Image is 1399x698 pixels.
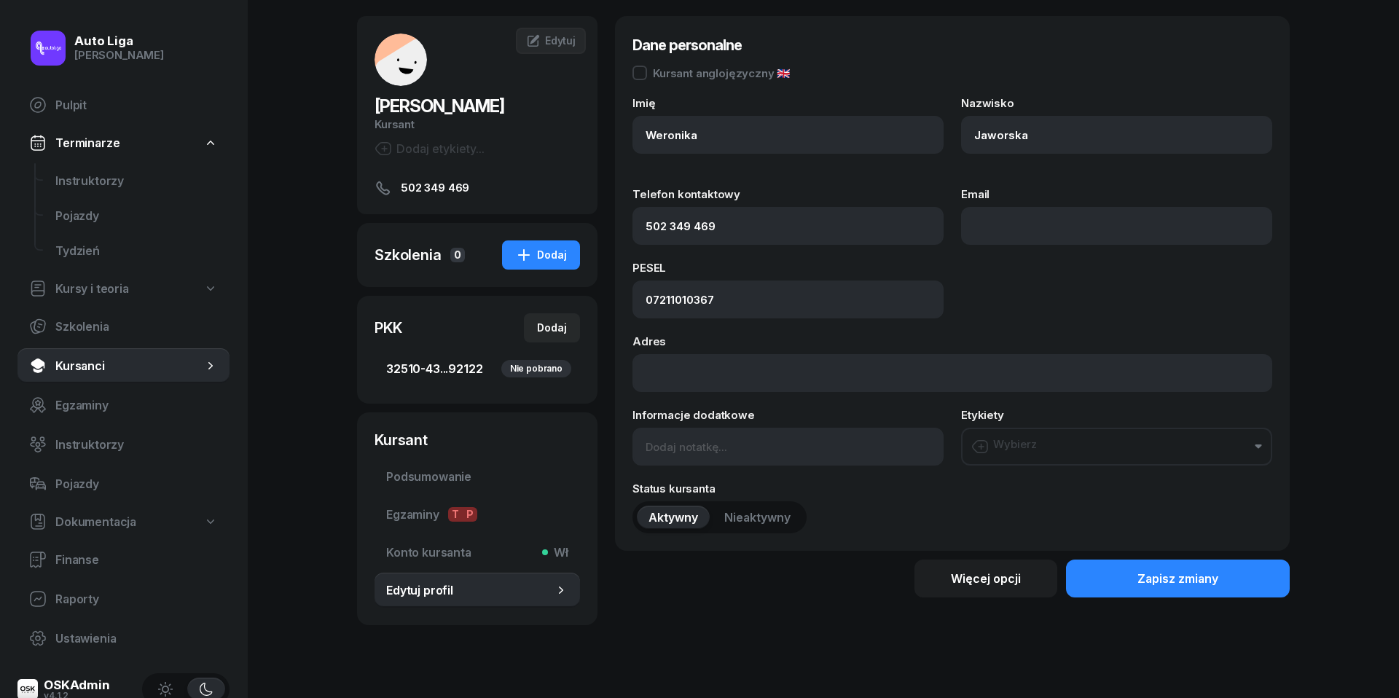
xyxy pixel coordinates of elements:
[55,244,218,258] span: Tydzień
[515,246,567,264] div: Dodaj
[375,535,580,570] a: Konto kursantaWł
[914,560,1057,597] button: Więcej opcji
[450,248,465,262] span: 0
[17,309,230,344] a: Szkolenia
[548,546,568,560] span: Wł
[375,573,580,608] a: Edytuj profil
[386,470,568,484] span: Podsumowanie
[17,272,230,305] a: Kursy i teoria
[17,542,230,577] a: Finanse
[386,584,554,597] span: Edytuj profil
[537,319,567,337] div: Dodaj
[55,477,218,491] span: Pojazdy
[375,140,485,157] button: Dodaj etykiety...
[55,438,218,452] span: Instruktorzy
[724,511,791,525] span: Nieaktywny
[501,360,571,377] div: Nie pobrano
[971,438,1037,455] div: Wybierz
[713,506,802,529] button: Nieaktywny
[375,245,442,265] div: Szkolenia
[632,428,944,466] input: Dodaj notatkę...
[17,427,230,462] a: Instruktorzy
[375,179,580,197] a: 502 349 469
[524,313,580,342] button: Dodaj
[1066,560,1290,597] button: Zapisz zmiany
[55,136,119,150] span: Terminarze
[55,632,218,646] span: Ustawienia
[44,679,110,691] div: OSKAdmin
[55,209,218,223] span: Pojazdy
[653,68,791,79] div: Kursant anglojęzyczny 🇬🇧
[17,388,230,423] a: Egzaminy
[44,198,230,233] a: Pojazdy
[961,428,1272,466] button: Wybierz
[74,49,164,62] div: [PERSON_NAME]
[55,174,218,188] span: Instruktorzy
[502,240,580,270] button: Dodaj
[637,506,710,529] button: Aktywny
[44,163,230,198] a: Instruktorzy
[463,507,477,522] span: P
[74,35,164,47] div: Auto Liga
[375,430,580,450] div: Kursant
[17,127,230,159] a: Terminarze
[375,459,580,494] a: Podsumowanie
[55,98,218,112] span: Pulpit
[401,179,469,197] span: 502 349 469
[55,399,218,412] span: Egzaminy
[55,359,203,373] span: Kursanci
[17,87,230,122] a: Pulpit
[386,362,568,376] span: 32510-43...92122
[17,621,230,656] a: Ustawienia
[17,581,230,616] a: Raporty
[55,320,218,334] span: Szkolenia
[375,497,580,532] a: EgzaminyTP
[55,592,218,606] span: Raporty
[386,546,568,560] span: Konto kursanta
[375,95,504,117] span: [PERSON_NAME]
[55,282,129,296] span: Kursy i teoria
[545,34,576,47] span: Edytuj
[17,348,230,383] a: Kursanci
[951,572,1021,586] div: Więcej opcji
[55,515,136,529] span: Dokumentacja
[632,34,1272,57] h3: Dane personalne
[648,511,698,525] span: Aktywny
[55,553,218,567] span: Finanse
[448,507,463,522] span: T
[17,506,230,538] a: Dokumentacja
[1137,572,1218,586] div: Zapisz zmiany
[375,351,580,386] a: 32510-43...92122Nie pobrano
[386,507,568,522] span: Egzaminy
[516,28,586,54] a: Edytuj
[44,233,230,268] a: Tydzień
[17,466,230,501] a: Pojazdy
[375,118,580,131] div: Kursant
[375,318,402,338] div: PKK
